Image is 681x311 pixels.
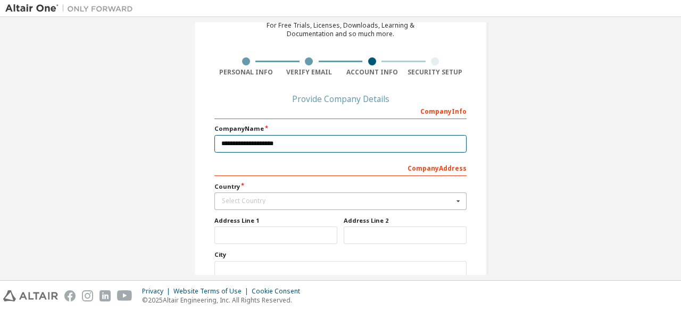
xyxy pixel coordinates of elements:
img: altair_logo.svg [3,290,58,301]
img: youtube.svg [117,290,132,301]
div: Privacy [142,287,173,296]
p: © 2025 Altair Engineering, Inc. All Rights Reserved. [142,296,306,305]
label: City [214,250,467,259]
div: Personal Info [214,68,278,77]
label: Country [214,182,467,191]
div: Company Address [214,159,467,176]
div: Website Terms of Use [173,287,252,296]
div: Account Info [340,68,404,77]
div: Security Setup [404,68,467,77]
img: Altair One [5,3,138,14]
label: Address Line 2 [344,216,467,225]
label: Company Name [214,124,467,133]
div: Cookie Consent [252,287,306,296]
div: Select Country [222,198,453,204]
img: facebook.svg [64,290,76,301]
img: instagram.svg [82,290,93,301]
label: Address Line 1 [214,216,337,225]
div: Company Info [214,102,467,119]
div: Provide Company Details [214,96,467,102]
div: For Free Trials, Licenses, Downloads, Learning & Documentation and so much more. [267,21,414,38]
img: linkedin.svg [99,290,111,301]
div: Verify Email [278,68,341,77]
